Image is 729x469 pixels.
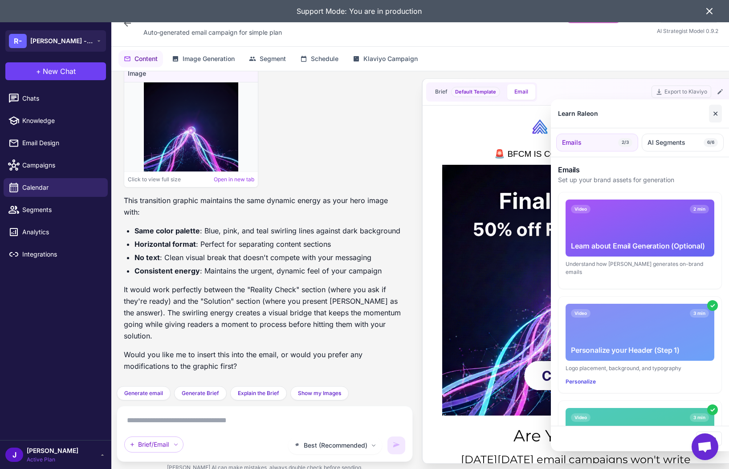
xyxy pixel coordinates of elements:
span: Video [571,205,591,213]
span: Video [571,309,591,318]
div: Understand how [PERSON_NAME] generates on-brand emails [566,260,714,276]
div: Open chat [692,433,718,460]
span: Emails [562,138,582,147]
button: AI Segments6/6 [642,134,724,151]
span: Video [571,413,591,422]
p: Set up your brand assets for generation [558,175,722,185]
button: Emails2/3 [556,134,638,151]
button: Personalize [566,378,596,386]
div: Are You Ready? [5,315,273,338]
span: 3 min [690,309,709,318]
span: 3 min [690,413,709,422]
div: Learn about Email Generation (Optional) [571,241,709,251]
div: [DATE][DATE] email campaigns won't write themselves [5,343,273,375]
h3: Emails [558,164,722,175]
img: Final Warning: 50% off ends soon! - Claim Now [5,56,273,307]
button: Close [696,432,722,446]
div: ✓ [707,300,718,311]
div: Logo placement, background, and typography [566,364,714,372]
button: Close [709,105,722,122]
div: Learn Raleon [558,109,598,118]
h1: 🚨 BFCM IS COMING. ARE YOU READY? [10,39,268,51]
div: Personalize your Header (Step 1) [571,345,709,355]
span: 6/6 [704,138,718,147]
span: AI Segments [648,138,685,147]
span: 2 min [690,205,709,213]
div: ✓ [707,404,718,415]
span: 2/3 [618,138,632,147]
